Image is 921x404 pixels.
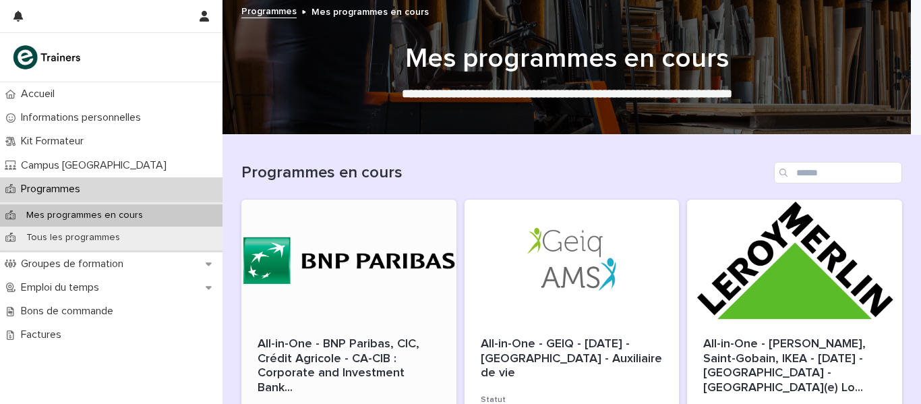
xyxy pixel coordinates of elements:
[241,3,297,18] a: Programmes
[16,135,94,148] p: Kit Formateur
[703,337,886,395] span: All-in-One - [PERSON_NAME], Saint-Gobain, IKEA - [DATE] - [GEOGRAPHIC_DATA] - [GEOGRAPHIC_DATA](e...
[16,111,152,124] p: Informations personnelles
[16,159,177,172] p: Campus [GEOGRAPHIC_DATA]
[16,328,72,341] p: Factures
[16,281,110,294] p: Emploi du temps
[774,162,902,183] input: Search
[311,3,429,18] p: Mes programmes en cours
[16,232,131,243] p: Tous les programmes
[16,305,124,318] p: Bons de commande
[16,258,134,270] p: Groupes de formation
[258,337,440,395] span: All-in-One - BNP Paribas, CIC, Crédit Agricole - CA-CIB : Corporate and Investment Bank ...
[16,210,154,221] p: Mes programmes en cours
[16,183,91,196] p: Programmes
[258,337,440,395] div: All-in-One - BNP Paribas, CIC, Crédit Agricole - CA-CIB : Corporate and Investment Bank, Crédit M...
[481,338,665,379] span: All-in-One - GEIQ - [DATE] - [GEOGRAPHIC_DATA] - Auxiliaire de vie
[703,337,886,395] div: All-in-One - Leroy Merlin, Saint-Gobain, IKEA - Octobre 2024 - Région de Lyon - Employé(e) Logist...
[237,42,897,75] h1: Mes programmes en cours
[16,88,65,100] p: Accueil
[241,163,769,183] h1: Programmes en cours
[11,44,85,71] img: K0CqGN7SDeD6s4JG8KQk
